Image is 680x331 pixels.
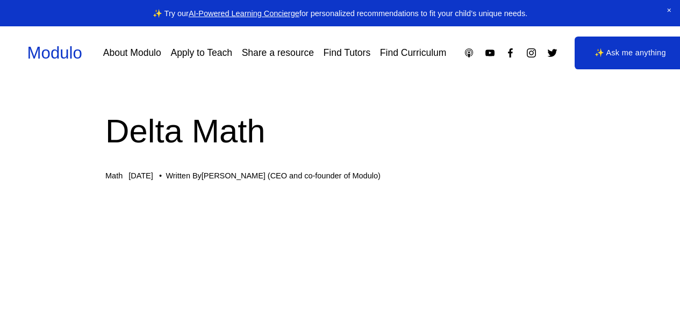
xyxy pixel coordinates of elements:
a: Share a resource [242,44,314,62]
a: Find Curriculum [380,44,447,62]
a: Instagram [526,47,537,59]
a: Twitter [547,47,558,59]
a: Math [105,171,123,180]
a: Facebook [505,47,516,59]
a: About Modulo [103,44,161,62]
span: [DATE] [128,171,153,180]
a: Apple Podcasts [463,47,475,59]
h1: Delta Math [105,108,575,154]
a: Modulo [27,44,82,62]
div: Written By [166,171,380,181]
a: [PERSON_NAME] (CEO and co-founder of Modulo) [202,171,381,180]
a: AI-Powered Learning Concierge [189,9,299,18]
a: Find Tutors [324,44,371,62]
a: YouTube [484,47,496,59]
a: Apply to Teach [170,44,232,62]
